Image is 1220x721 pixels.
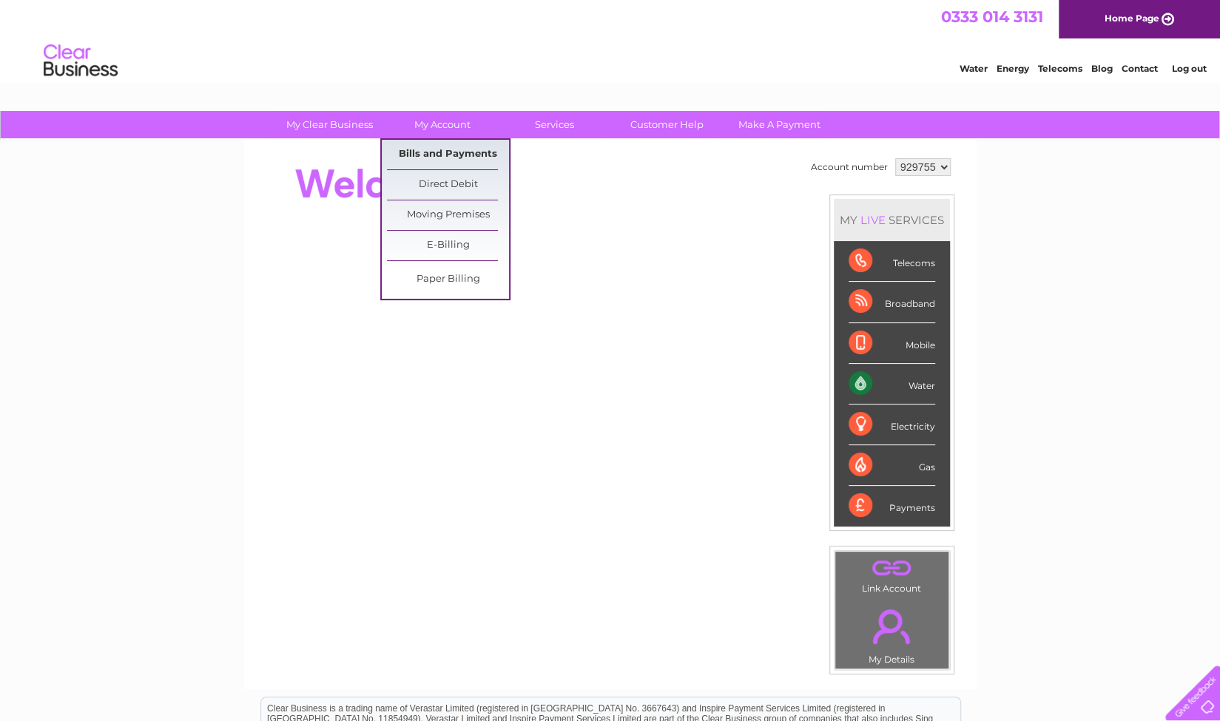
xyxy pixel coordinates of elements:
[1171,63,1206,74] a: Log out
[43,38,118,84] img: logo.png
[849,364,935,404] div: Water
[835,597,949,669] td: My Details
[387,231,509,260] a: E-Billing
[849,445,935,486] div: Gas
[807,155,892,180] td: Account number
[269,111,391,138] a: My Clear Business
[849,282,935,322] div: Broadband
[381,111,503,138] a: My Account
[718,111,840,138] a: Make A Payment
[387,265,509,294] a: Paper Billing
[849,486,935,526] div: Payments
[1091,63,1113,74] a: Blog
[997,63,1029,74] a: Energy
[849,323,935,364] div: Mobile
[1038,63,1082,74] a: Telecoms
[849,241,935,282] div: Telecoms
[839,600,945,652] a: .
[857,213,889,227] div: LIVE
[387,200,509,230] a: Moving Premises
[941,7,1043,26] a: 0333 014 3131
[493,111,616,138] a: Services
[261,8,960,72] div: Clear Business is a trading name of Verastar Limited (registered in [GEOGRAPHIC_DATA] No. 3667643...
[835,551,949,598] td: Link Account
[606,111,728,138] a: Customer Help
[387,140,509,169] a: Bills and Payments
[849,404,935,445] div: Electricity
[834,199,950,241] div: MY SERVICES
[839,555,945,581] a: .
[960,63,988,74] a: Water
[387,170,509,200] a: Direct Debit
[1122,63,1158,74] a: Contact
